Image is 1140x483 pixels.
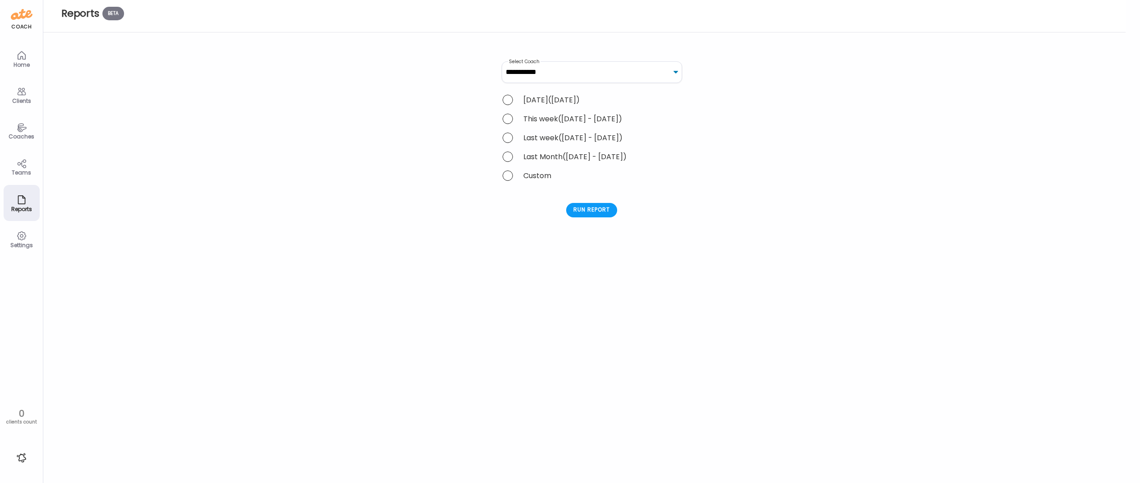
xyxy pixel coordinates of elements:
span: ([DATE] - [DATE]) [563,152,627,162]
div: 0 [3,408,40,419]
div: Clients [5,98,38,104]
div: Coaches [5,133,38,139]
div: Last week [502,132,682,143]
img: ate [11,7,32,22]
div: clients count [3,419,40,425]
div: This week [502,113,682,124]
div: Run report [566,203,617,217]
label: Select Coach [508,58,540,65]
div: coach [11,23,32,31]
div: Teams [5,170,38,175]
div: Reports [5,206,38,212]
div: Home [5,62,38,68]
h2: Reports [61,7,1108,20]
div: [DATE] [502,94,682,106]
div: Custom [502,170,682,181]
div: Last Month [502,151,682,162]
span: ([DATE]) [548,95,580,105]
span: ([DATE] - [DATE]) [558,133,623,143]
div: Settings [5,242,38,248]
span: ([DATE] - [DATE]) [558,114,622,124]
